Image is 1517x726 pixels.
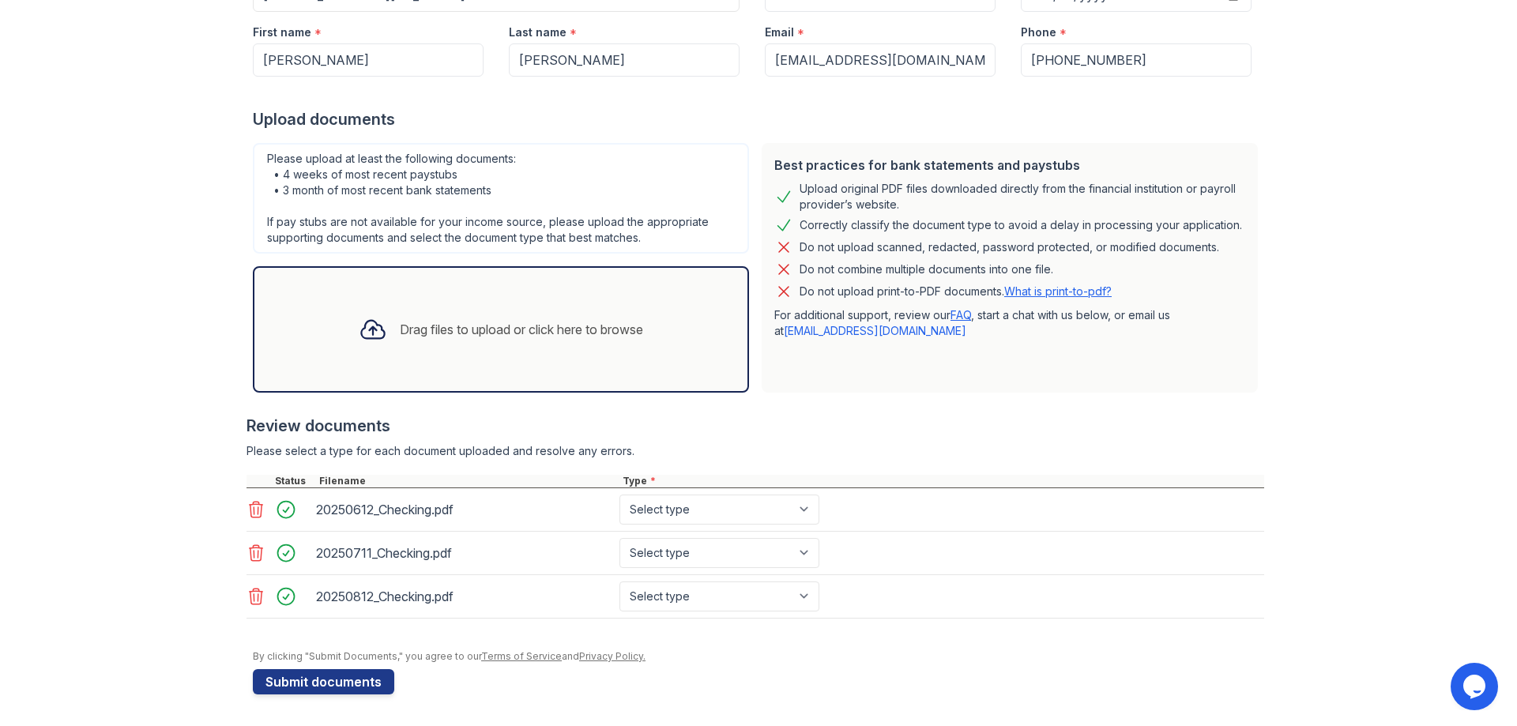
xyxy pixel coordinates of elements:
div: Correctly classify the document type to avoid a delay in processing your application. [800,216,1242,235]
a: Terms of Service [481,650,562,662]
div: 20250711_Checking.pdf [316,540,613,566]
div: By clicking "Submit Documents," you agree to our and [253,650,1264,663]
a: Privacy Policy. [579,650,646,662]
p: Do not upload print-to-PDF documents. [800,284,1112,299]
label: Phone [1021,24,1056,40]
button: Submit documents [253,669,394,694]
div: Please select a type for each document uploaded and resolve any errors. [247,443,1264,459]
label: Email [765,24,794,40]
div: 20250812_Checking.pdf [316,584,613,609]
p: For additional support, review our , start a chat with us below, or email us at [774,307,1245,339]
div: Please upload at least the following documents: • 4 weeks of most recent paystubs • 3 month of mo... [253,143,749,254]
div: Do not combine multiple documents into one file. [800,260,1053,279]
div: Upload original PDF files downloaded directly from the financial institution or payroll provider’... [800,181,1245,213]
div: Filename [316,475,619,487]
label: First name [253,24,311,40]
div: Upload documents [253,108,1264,130]
div: 20250612_Checking.pdf [316,497,613,522]
a: What is print-to-pdf? [1004,284,1112,298]
div: Type [619,475,1264,487]
div: Drag files to upload or click here to browse [400,320,643,339]
a: FAQ [950,308,971,322]
iframe: chat widget [1451,663,1501,710]
div: Status [272,475,316,487]
div: Best practices for bank statements and paystubs [774,156,1245,175]
div: Do not upload scanned, redacted, password protected, or modified documents. [800,238,1219,257]
label: Last name [509,24,567,40]
div: Review documents [247,415,1264,437]
a: [EMAIL_ADDRESS][DOMAIN_NAME] [784,324,966,337]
